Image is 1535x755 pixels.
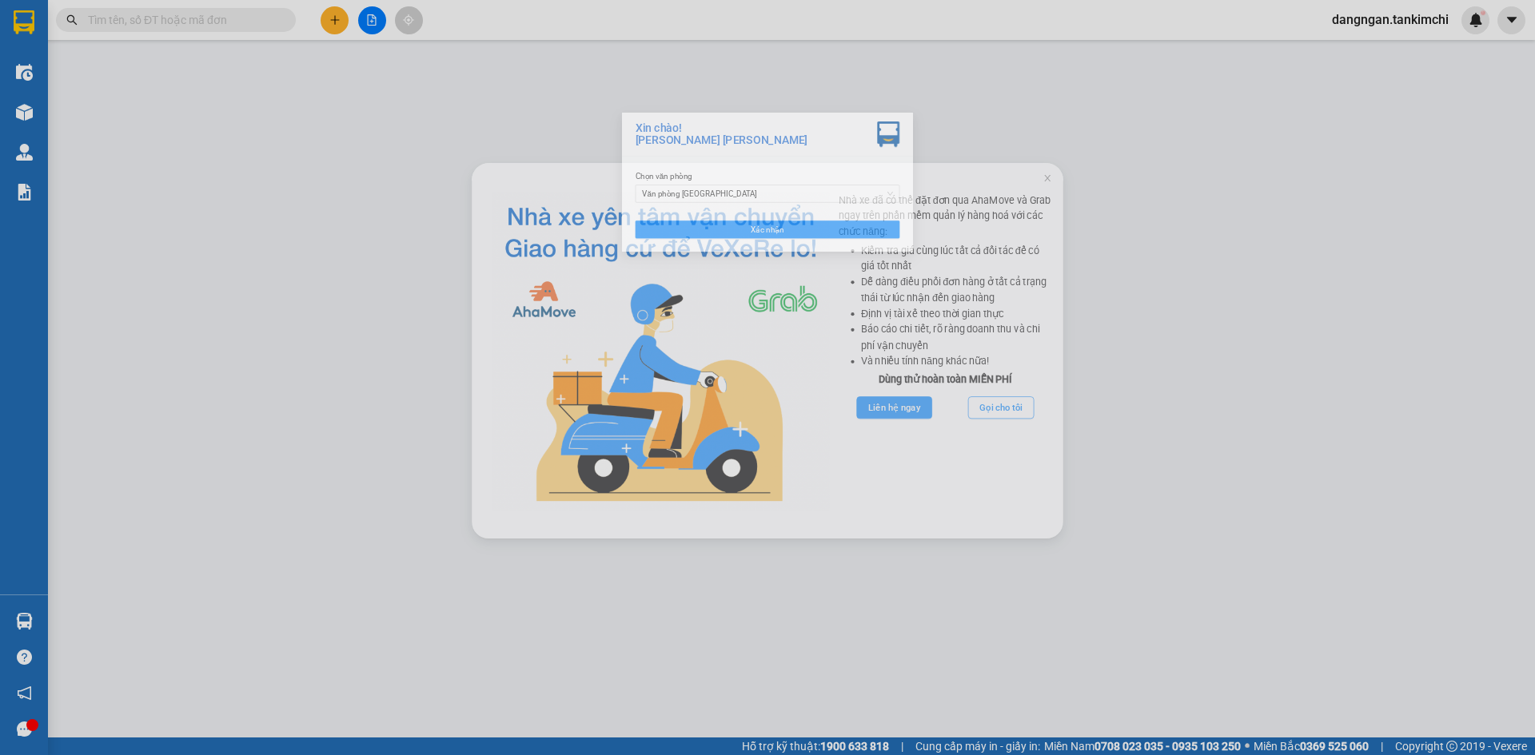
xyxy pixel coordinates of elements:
div: Chọn văn phòng [579,162,956,180]
span: Xác nhận [744,238,791,256]
span: Văn phòng Đà Nẵng [588,184,947,208]
img: vxr-icon [924,93,956,129]
div: Xin chào! [PERSON_NAME] [PERSON_NAME] [579,93,824,129]
button: Xác nhận [579,234,956,260]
